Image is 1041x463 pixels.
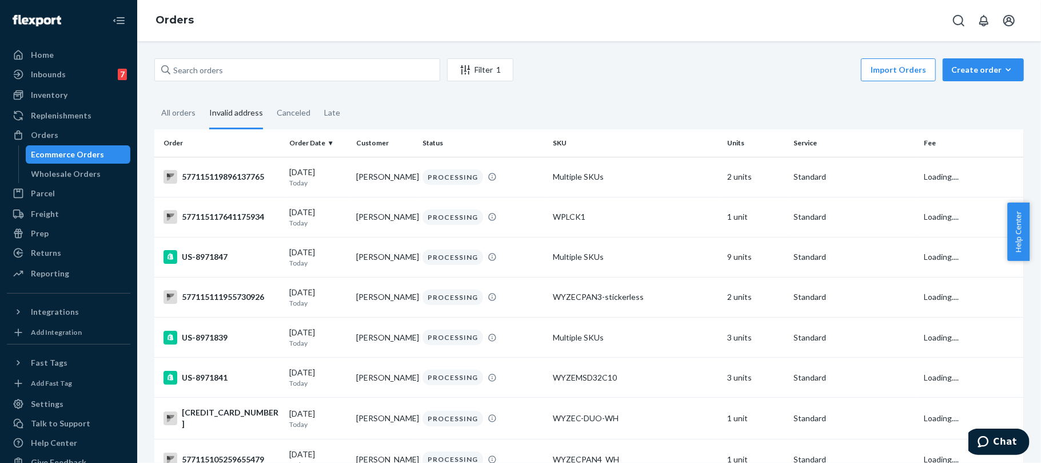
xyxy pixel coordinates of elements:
[31,110,91,121] div: Replenishments
[553,291,718,303] div: WYZECPAN3-stickerless
[31,208,59,220] div: Freight
[7,303,130,321] button: Integrations
[723,237,789,277] td: 9 units
[31,188,55,199] div: Parcel
[919,398,1024,440] td: Loading....
[422,169,483,185] div: PROCESSING
[723,129,789,157] th: Units
[352,237,418,277] td: [PERSON_NAME]
[919,318,1024,358] td: Loading....
[919,197,1024,237] td: Loading....
[289,218,347,228] p: Today
[31,129,58,141] div: Orders
[163,290,280,304] div: 577115111955730926
[418,129,548,157] th: Status
[289,247,347,268] div: [DATE]
[793,372,915,383] p: Standard
[7,106,130,125] a: Replenishments
[31,418,90,429] div: Talk to Support
[352,157,418,197] td: [PERSON_NAME]
[549,237,723,277] td: Multiple SKUs
[972,9,995,32] button: Open notifications
[919,129,1024,157] th: Fee
[289,167,347,188] div: [DATE]
[7,354,130,372] button: Fast Tags
[447,58,513,81] button: Filter
[155,14,194,26] a: Orders
[154,129,285,157] th: Order
[723,318,789,358] td: 3 units
[793,332,915,343] p: Standard
[324,98,340,128] div: Late
[549,318,723,358] td: Multiple SKUs
[289,420,347,429] p: Today
[723,398,789,440] td: 1 unit
[118,69,127,80] div: 7
[289,378,347,388] p: Today
[163,407,280,430] div: [CREDIT_CARD_NUMBER]
[7,395,130,413] a: Settings
[209,98,263,129] div: Invalid address
[277,98,310,128] div: Canceled
[289,287,347,308] div: [DATE]
[7,414,130,433] button: Talk to Support
[352,277,418,317] td: [PERSON_NAME]
[289,178,347,188] p: Today
[7,205,130,223] a: Freight
[919,277,1024,317] td: Loading....
[7,46,130,64] a: Home
[7,65,130,84] a: Inbounds7
[723,197,789,237] td: 1 unit
[422,370,483,385] div: PROCESSING
[793,413,915,424] p: Standard
[968,429,1030,457] iframe: Opens a widget where you can chat to one of our agents
[793,171,915,183] p: Standard
[549,157,723,197] td: Multiple SKUs
[285,129,352,157] th: Order Date
[7,244,130,262] a: Returns
[31,437,77,449] div: Help Center
[31,357,67,369] div: Fast Tags
[352,358,418,398] td: [PERSON_NAME]
[31,49,54,61] div: Home
[7,86,130,104] a: Inventory
[356,138,414,148] div: Customer
[422,411,483,426] div: PROCESSING
[7,264,130,283] a: Reporting
[723,358,789,398] td: 3 units
[31,327,82,337] div: Add Integration
[919,157,1024,197] td: Loading....
[31,268,69,279] div: Reporting
[289,367,347,388] div: [DATE]
[943,58,1024,81] button: Create order
[289,298,347,308] p: Today
[951,64,1015,76] div: Create order
[861,58,936,81] button: Import Orders
[163,371,280,385] div: US-8971841
[13,15,61,26] img: Flexport logo
[26,165,131,183] a: Wholesale Orders
[31,168,101,180] div: Wholesale Orders
[1007,203,1030,261] button: Help Center
[549,129,723,157] th: SKU
[163,210,280,224] div: 577115117641175934
[352,318,418,358] td: [PERSON_NAME]
[7,377,130,390] a: Add Fast Tag
[422,330,483,345] div: PROCESSING
[163,331,280,345] div: US-8971839
[7,184,130,203] a: Parcel
[31,69,66,80] div: Inbounds
[289,338,347,348] p: Today
[31,398,63,410] div: Settings
[31,247,61,259] div: Returns
[352,197,418,237] td: [PERSON_NAME]
[723,157,789,197] td: 2 units
[998,9,1020,32] button: Open account menu
[31,228,49,239] div: Prep
[789,129,919,157] th: Service
[31,306,79,318] div: Integrations
[723,277,789,317] td: 2 units
[793,291,915,303] p: Standard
